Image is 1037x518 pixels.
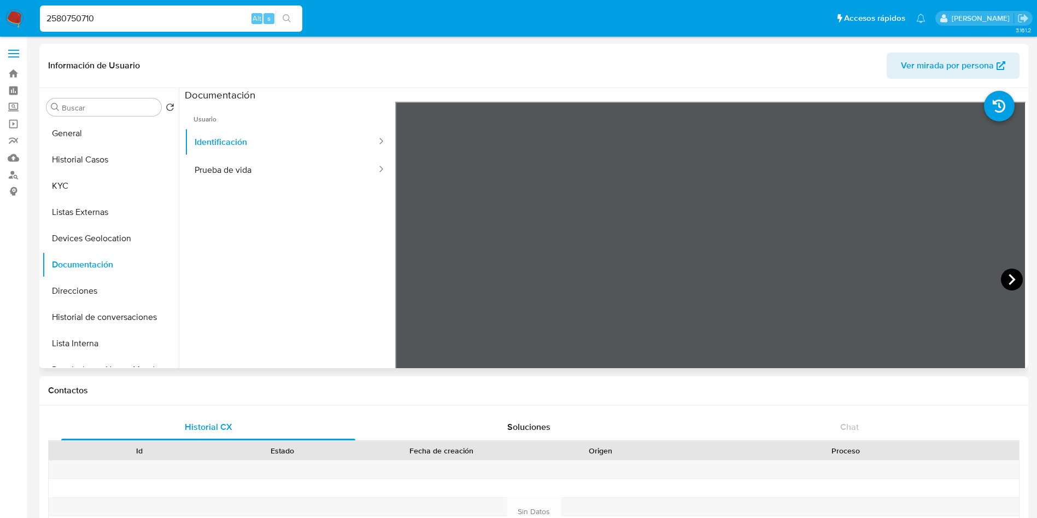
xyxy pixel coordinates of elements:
button: Lista Interna [42,330,179,357]
div: Origen [537,445,665,456]
span: Historial CX [185,421,232,433]
span: Ver mirada por persona [901,53,994,79]
button: Volver al orden por defecto [166,103,174,115]
span: Accesos rápidos [844,13,905,24]
span: Soluciones [507,421,550,433]
span: Alt [253,13,261,24]
a: Notificaciones [916,14,925,23]
button: General [42,120,179,147]
h1: Información de Usuario [48,60,140,71]
a: Salir [1017,13,1029,24]
p: ivonne.perezonofre@mercadolibre.com.mx [952,13,1013,24]
div: Proceso [680,445,1011,456]
div: Id [75,445,203,456]
button: KYC [42,173,179,199]
h1: Contactos [48,385,1020,396]
button: Ver mirada por persona [887,53,1020,79]
input: Buscar usuario o caso... [40,11,302,26]
div: Estado [219,445,347,456]
div: Fecha de creación [362,445,522,456]
button: Restricciones Nuevo Mundo [42,357,179,383]
button: Buscar [51,103,60,112]
span: Chat [840,421,859,433]
button: search-icon [276,11,298,26]
button: Historial de conversaciones [42,304,179,330]
button: Devices Geolocation [42,225,179,252]
span: s [267,13,271,24]
button: Listas Externas [42,199,179,225]
button: Documentación [42,252,179,278]
input: Buscar [62,103,157,113]
button: Historial Casos [42,147,179,173]
button: Direcciones [42,278,179,304]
